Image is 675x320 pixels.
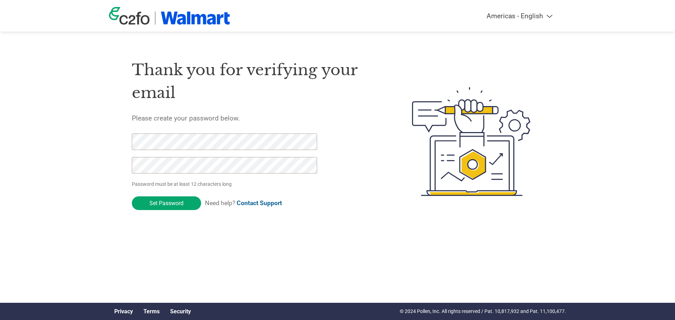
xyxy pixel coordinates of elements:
img: Walmart [161,12,230,25]
img: c2fo logo [109,7,150,25]
a: Terms [143,308,160,315]
input: Set Password [132,196,201,210]
img: create-password [399,48,544,235]
h1: Thank you for verifying your email [132,59,379,104]
h5: Please create your password below. [132,114,379,122]
a: Security [170,308,191,315]
span: Need help? [205,200,282,207]
p: © 2024 Pollen, Inc. All rights reserved / Pat. 10,817,932 and Pat. 11,100,477. [400,308,566,315]
a: Privacy [114,308,133,315]
a: Contact Support [237,200,282,207]
p: Password must be at least 12 characters long [132,181,320,188]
